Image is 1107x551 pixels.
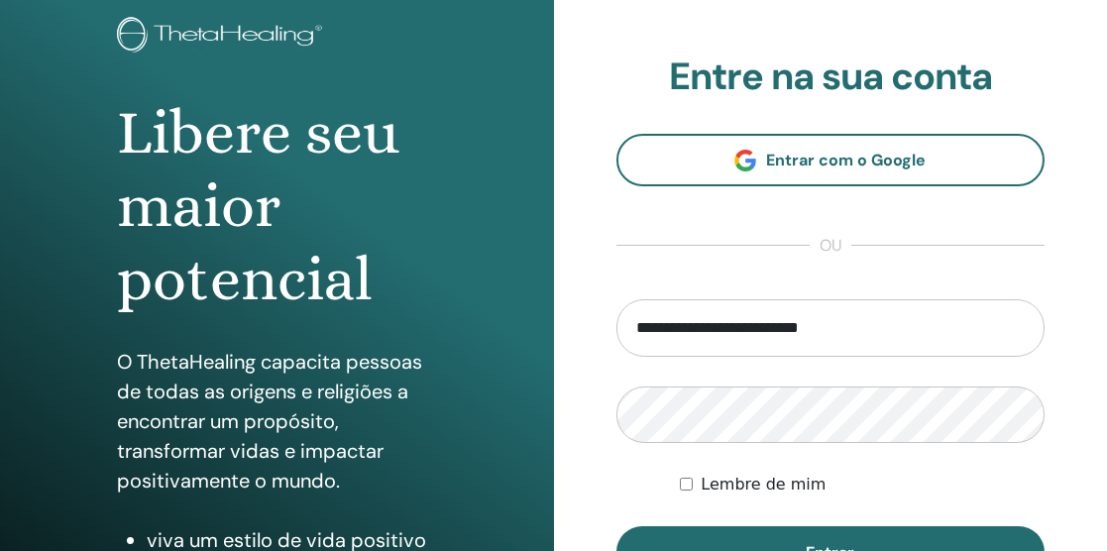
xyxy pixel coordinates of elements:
font: O ThetaHealing capacita pessoas de todas as origens e religiões a encontrar um propósito, transfo... [117,349,422,494]
font: Entre na sua conta [669,52,992,101]
font: Libere seu maior potencial [117,97,399,315]
font: Entrar com o Google [766,150,926,170]
div: Mantenha-me autenticado indefinidamente ou até que eu faça logout manualmente [680,473,1045,496]
font: ou [820,235,841,256]
font: Lembre de mim [701,475,826,494]
a: Entrar com o Google [616,134,1046,186]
